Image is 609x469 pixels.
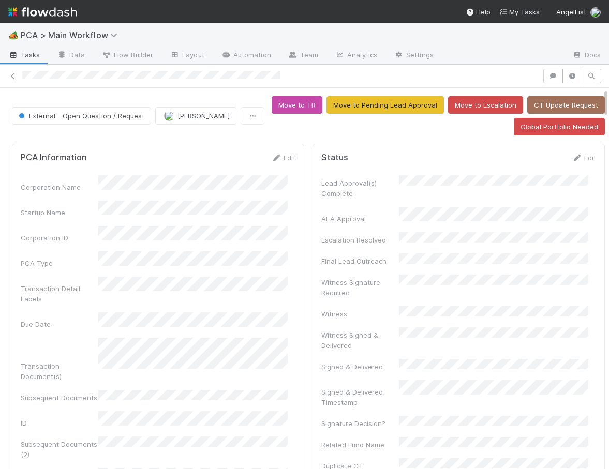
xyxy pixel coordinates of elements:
[564,48,609,64] a: Docs
[326,48,385,64] a: Analytics
[177,112,230,120] span: [PERSON_NAME]
[321,387,399,407] div: Signed & Delivered Timestamp
[8,31,19,39] span: 🏕️
[21,418,98,428] div: ID
[321,214,399,224] div: ALA Approval
[321,256,399,266] div: Final Lead Outreach
[21,392,98,403] div: Subsequent Documents
[271,154,295,162] a: Edit
[499,7,540,17] a: My Tasks
[8,50,40,60] span: Tasks
[21,182,98,192] div: Corporation Name
[21,319,98,329] div: Due Date
[321,418,399,429] div: Signature Decision?
[326,96,444,114] button: Move to Pending Lead Approval
[21,207,98,218] div: Startup Name
[279,48,326,64] a: Team
[21,439,98,460] div: Subsequent Documents (2)
[161,48,213,64] a: Layout
[21,233,98,243] div: Corporation ID
[21,361,98,382] div: Transaction Document(s)
[527,96,605,114] button: CT Update Request
[21,153,87,163] h5: PCA Information
[155,107,236,125] button: [PERSON_NAME]
[21,283,98,304] div: Transaction Detail Labels
[8,3,77,21] img: logo-inverted-e16ddd16eac7371096b0.svg
[321,277,399,298] div: Witness Signature Required
[93,48,161,64] a: Flow Builder
[164,111,174,121] img: avatar_d8fc9ee4-bd1b-4062-a2a8-84feb2d97839.png
[21,30,123,40] span: PCA > Main Workflow
[556,8,586,16] span: AngelList
[572,154,596,162] a: Edit
[385,48,442,64] a: Settings
[101,50,153,60] span: Flow Builder
[17,112,144,120] span: External - Open Question / Request
[321,309,399,319] div: Witness
[321,153,348,163] h5: Status
[272,96,322,114] button: Move to TR
[12,107,151,125] button: External - Open Question / Request
[213,48,279,64] a: Automation
[590,7,601,18] img: avatar_5d1523cf-d377-42ee-9d1c-1d238f0f126b.png
[21,258,98,268] div: PCA Type
[321,235,399,245] div: Escalation Resolved
[499,8,540,16] span: My Tasks
[321,440,399,450] div: Related Fund Name
[466,7,491,17] div: Help
[514,118,605,135] button: Global Portfolio Needed
[448,96,523,114] button: Move to Escalation
[321,330,399,351] div: Witness Signed & Delivered
[49,48,93,64] a: Data
[321,178,399,199] div: Lead Approval(s) Complete
[321,361,399,372] div: Signed & Delivered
